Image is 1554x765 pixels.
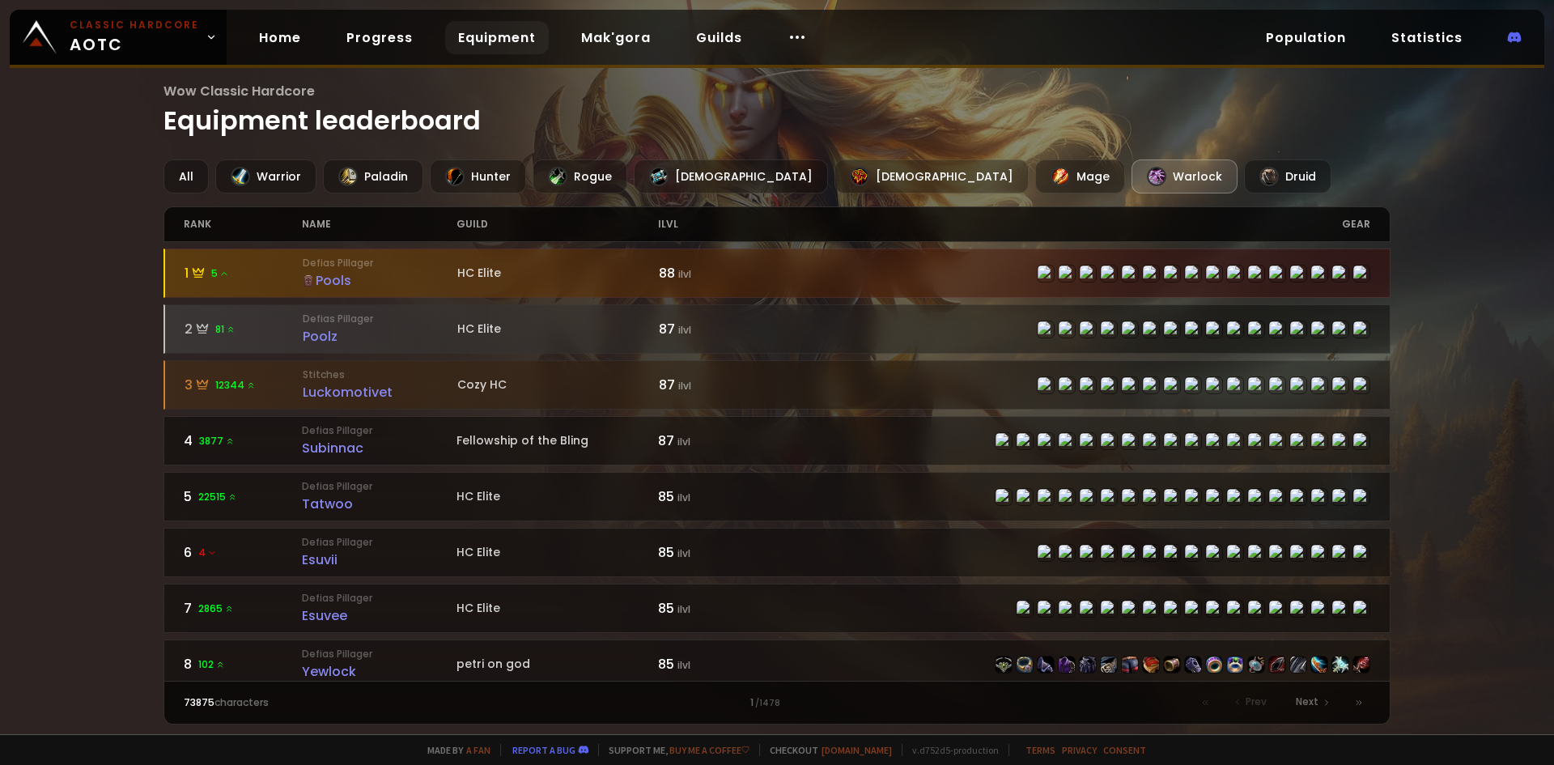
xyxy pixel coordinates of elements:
[1378,21,1475,54] a: Statistics
[163,584,1391,633] a: 72865 Defias PillagerEsuveeHC Elite85 ilvlitem-22506item-21608item-22507item-22504item-22730item-...
[677,602,690,616] small: ilvl
[678,323,691,337] small: ilvl
[246,21,314,54] a: Home
[184,431,303,451] div: 4
[163,249,1391,298] a: 15Defias PillagerPoolsHC Elite88 ilvlitem-22506item-22943item-22507item-22504item-22510item-22505...
[1227,657,1243,673] img: item-23063
[777,207,1370,241] div: gear
[215,322,236,337] span: 81
[303,326,457,346] div: Poolz
[677,546,690,560] small: ilvl
[302,591,456,606] small: Defias Pillager
[677,491,690,504] small: ilvl
[456,488,658,505] div: HC Elite
[198,546,217,560] span: 4
[303,256,457,270] small: Defias Pillager
[302,438,456,458] div: Subinnac
[1269,657,1285,673] img: item-19379
[1185,657,1201,673] img: item-22509
[466,744,490,756] a: a fan
[418,744,490,756] span: Made by
[1296,695,1318,709] span: Next
[303,270,457,291] div: Pools
[70,18,199,32] small: Classic Hardcore
[1132,159,1238,193] div: Warlock
[302,535,456,550] small: Defias Pillager
[658,598,777,618] div: 85
[677,658,690,672] small: ilvl
[184,598,303,618] div: 7
[1038,657,1054,673] img: item-22507
[677,435,690,448] small: ilvl
[185,263,304,283] div: 1
[198,601,234,616] span: 2865
[480,695,1073,710] div: 1
[1246,695,1267,709] span: Prev
[163,159,209,193] div: All
[302,494,456,514] div: Tatwoo
[822,744,892,756] a: [DOMAIN_NAME]
[199,434,235,448] span: 3877
[163,416,1391,465] a: 43877 Defias PillagerSubinnacFellowship of the Bling87 ilvlitem-22506item-22943item-22507item-53i...
[1311,657,1327,673] img: item-22807
[215,378,256,393] span: 12344
[568,21,664,54] a: Mak'gora
[302,606,456,626] div: Esuvee
[302,479,456,494] small: Defias Pillager
[430,159,526,193] div: Hunter
[1103,744,1146,756] a: Consent
[658,542,777,563] div: 85
[456,600,658,617] div: HC Elite
[303,368,457,382] small: Stitches
[302,661,456,682] div: Yewlock
[634,159,828,193] div: [DEMOGRAPHIC_DATA]
[512,744,575,756] a: Report a bug
[1035,159,1125,193] div: Mage
[215,159,316,193] div: Warrior
[184,695,214,709] span: 73875
[658,487,777,507] div: 85
[659,319,778,339] div: 87
[198,657,225,672] span: 102
[996,657,1012,673] img: item-22506
[658,654,777,674] div: 85
[302,423,456,438] small: Defias Pillager
[1332,657,1348,673] img: item-23049
[1248,657,1264,673] img: item-19950
[1244,159,1331,193] div: Druid
[185,375,304,395] div: 3
[184,207,303,241] div: rank
[10,10,227,65] a: Classic HardcoreAOTC
[456,207,658,241] div: guild
[198,490,237,504] span: 22515
[184,695,481,710] div: characters
[163,81,1391,101] span: Wow Classic Hardcore
[1017,657,1033,673] img: item-22943
[163,304,1391,354] a: 281 Defias PillagerPoolzHC Elite87 ilvlitem-22506item-22943item-22507item-22504item-22510item-225...
[834,159,1029,193] div: [DEMOGRAPHIC_DATA]
[1253,21,1359,54] a: Population
[163,640,1391,689] a: 8102 Defias PillagerYewlockpetri on god85 ilvlitem-22506item-22943item-22507item-4335item-22504it...
[302,647,456,661] small: Defias Pillager
[1080,657,1096,673] img: item-22504
[456,432,658,449] div: Fellowship of the Bling
[1206,657,1222,673] img: item-23025
[163,472,1391,521] a: 522515 Defias PillagerTatwooHC Elite85 ilvlitem-22506item-22943item-22507item-4335item-22504item-...
[1101,657,1117,673] img: item-22510
[759,744,892,756] span: Checkout
[456,656,658,673] div: petri on god
[1059,657,1075,673] img: item-4335
[457,376,659,393] div: Cozy HC
[185,319,304,339] div: 2
[1353,657,1369,673] img: item-22820
[163,81,1391,140] h1: Equipment leaderboard
[303,312,457,326] small: Defias Pillager
[333,21,426,54] a: Progress
[658,207,777,241] div: ilvl
[302,207,456,241] div: name
[184,487,303,507] div: 5
[70,18,199,57] span: AOTC
[1025,744,1055,756] a: Terms
[456,544,658,561] div: HC Elite
[302,550,456,570] div: Esuvii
